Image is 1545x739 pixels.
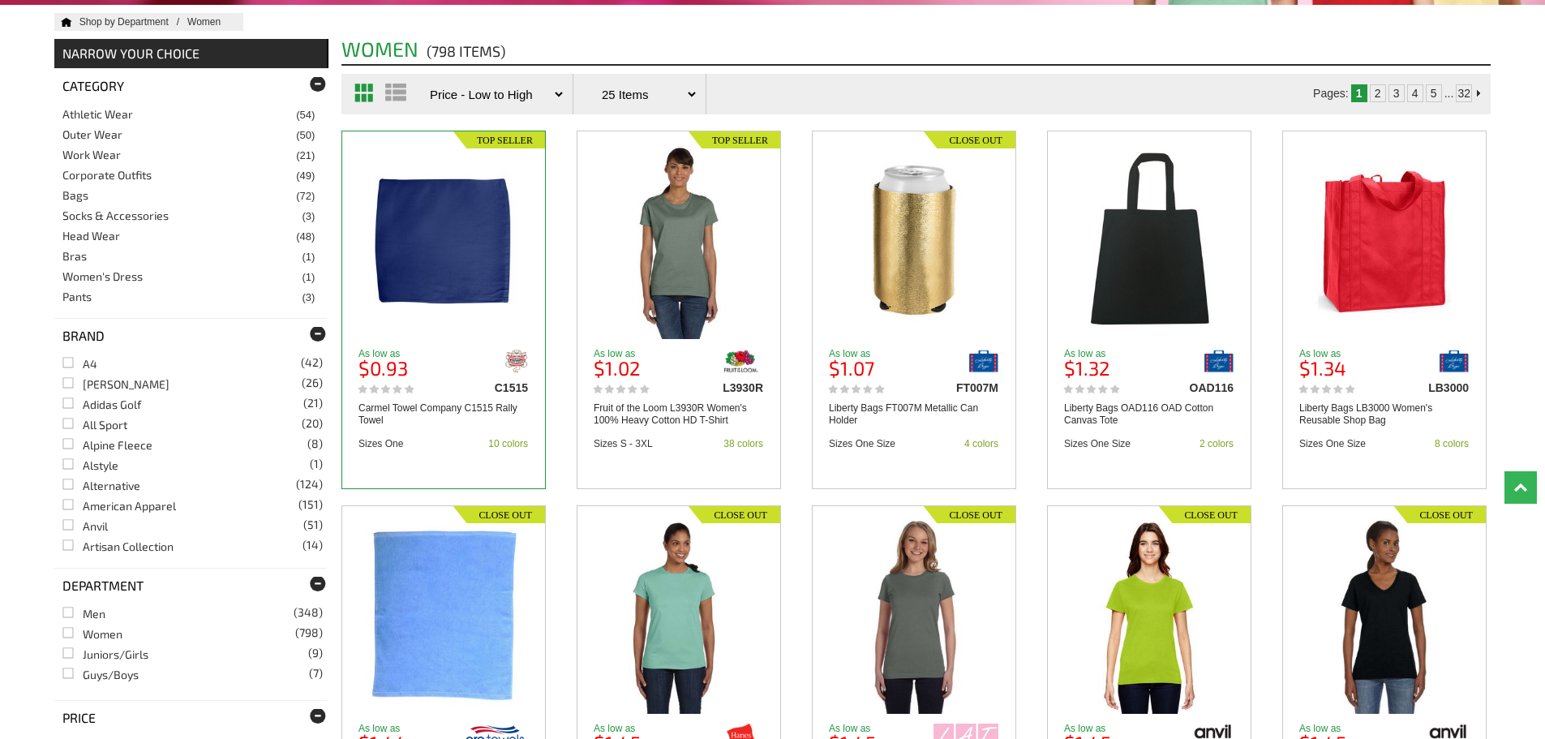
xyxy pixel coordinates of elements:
[1283,144,1486,339] a: Liberty Bags LB3000 Women's Reusable Shop Bag
[1313,84,1349,102] td: Pages:
[302,377,323,389] span: (26)
[296,168,315,184] span: (49)
[295,627,323,638] span: (798)
[79,16,187,28] a: Shop by Department
[1477,90,1480,97] img: Next Page
[342,144,545,339] a: Carmel Towel Company C1515 Rally Towel
[1393,87,1400,100] a: 3
[1435,439,1469,449] div: 8 colors
[54,318,328,353] div: Brand
[62,229,120,243] a: Head Wear
[1412,87,1418,100] a: 4
[296,229,315,245] span: (48)
[62,519,108,533] a: Anvil(51)
[62,127,122,141] a: Outer Wear
[427,42,505,65] span: (798 items)
[62,148,121,161] a: Work Wear
[440,382,528,393] div: C1515
[301,357,323,368] span: (42)
[341,39,1491,64] h2: Women
[1299,724,1387,733] p: As low as
[54,17,72,27] a: Home
[1071,518,1228,714] img: Anvil 880 Women's Ringspun Cotton Fashion Fit T-Shirt
[453,506,545,523] img: Closeout
[1204,349,1234,373] img: liberty-bags/oad116
[309,668,323,679] span: (7)
[62,269,143,283] a: Women's Dress
[594,349,681,359] p: As low as
[1048,518,1251,714] a: Anvil 880 Women's Ringspun Cotton Fashion Fit T-Shirt
[308,647,323,659] span: (9)
[296,127,315,144] span: (50)
[1381,382,1469,393] div: LB3000
[1444,84,1454,102] td: ...
[296,188,315,204] span: (72)
[54,700,328,735] div: Price
[302,208,315,225] span: (3)
[296,479,323,490] span: (124)
[504,349,528,373] img: carmel-towel-company/c1515
[62,438,152,452] a: Alpine Fleece(8)
[1394,506,1486,523] img: Closeout
[1299,402,1469,427] a: Liberty Bags LB3000 Women's Reusable Shop Bag
[1299,439,1366,449] div: Sizes One Size
[62,499,176,513] a: American Apparel(151)
[968,349,998,373] img: liberty-bags/ft007m
[1064,724,1152,733] p: As low as
[298,499,323,510] span: (151)
[302,418,323,429] span: (20)
[924,131,1015,148] img: Closeout
[62,188,88,202] a: Bags
[54,68,328,103] div: Category
[310,458,323,470] span: (1)
[296,107,315,123] span: (54)
[964,439,998,449] div: 4 colors
[62,357,97,371] a: A4(42)
[358,439,403,449] div: Sizes One
[594,402,763,427] a: Fruit of the Loom L3930R Women's 100% Heavy Cotton HD T-Shirt
[296,148,315,164] span: (21)
[302,249,315,265] span: (1)
[62,377,170,391] a: [PERSON_NAME](26)
[829,349,916,359] p: As low as
[303,519,323,531] span: (51)
[676,382,763,393] div: L3930R
[1283,518,1486,714] a: Anvil 88VL Women's Ringspun V Neck T Shirt
[303,539,323,551] span: (14)
[307,438,323,449] span: (8)
[54,568,328,603] div: Department
[594,356,640,380] b: $1.02
[62,168,152,182] a: Corporate Outfits
[1307,518,1463,714] img: Anvil 88VL Women's Ringspun V Neck T Shirt
[1299,349,1387,359] p: As low as
[62,290,92,303] a: Pants
[1146,382,1234,393] div: OAD116
[488,439,528,449] div: 10 colors
[62,418,127,432] a: All Sport(20)
[62,479,140,492] a: Alternative(124)
[358,724,446,733] p: As low as
[342,518,545,714] a: Pro Towels TRU18 Soft Touch Sport/Stadium Towel
[723,439,763,449] div: 38 colors
[829,402,998,427] a: Liberty Bags FT007M Metallic Can Holder
[358,356,408,380] b: $0.93
[577,518,780,714] a: Hanes 5680 Women's ComfortSoft Cotton T Shirt
[302,269,315,286] span: (1)
[1431,87,1437,100] a: 5
[302,290,315,306] span: (3)
[187,16,237,28] a: Women Clothing
[836,518,993,714] img: LAT 3616 Girls Ringspun Longer Length T-Shirt
[303,397,323,409] span: (21)
[453,131,545,148] img: Top Seller
[911,382,998,393] div: FT007M
[594,439,653,449] div: Sizes S - 3XL
[594,724,681,733] p: As low as
[689,506,780,523] img: Closeout
[1458,87,1471,100] a: 32
[62,668,139,681] a: Guys/Boys(7)
[1159,506,1251,523] img: Closeout
[62,208,169,222] a: Socks & Accessories
[1351,84,1367,102] td: 1
[1200,439,1234,449] div: 2 colors
[62,539,174,553] a: Artisan Collection(14)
